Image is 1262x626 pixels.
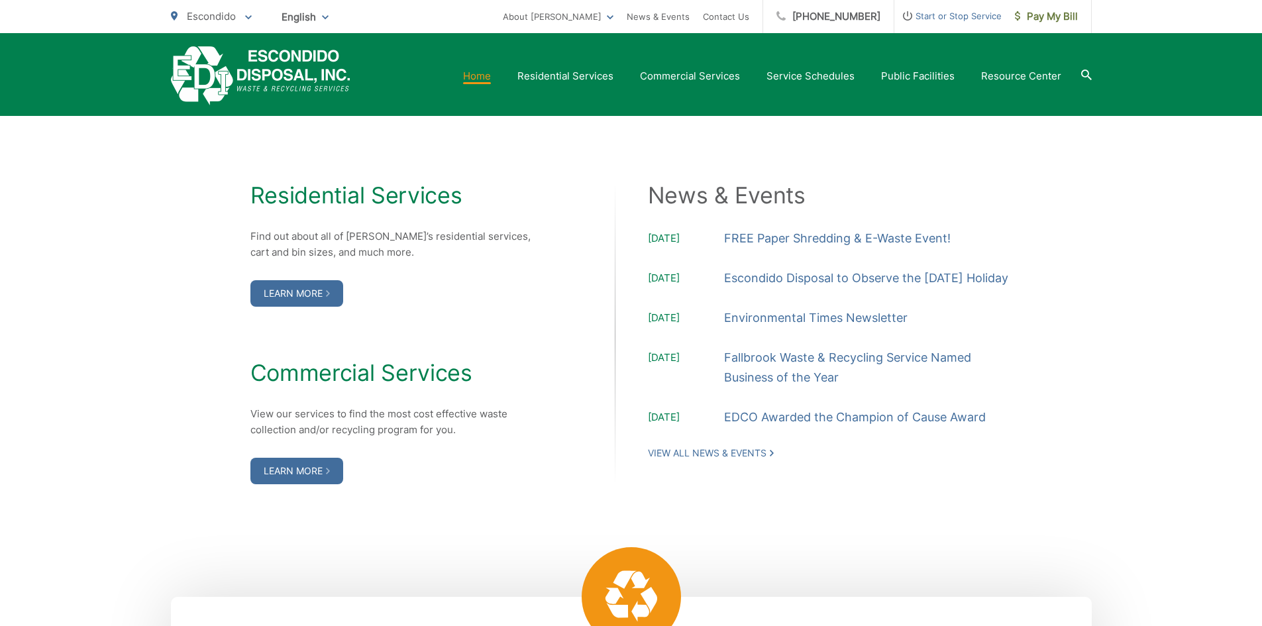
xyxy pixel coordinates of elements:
h2: Residential Services [250,182,535,209]
span: Escondido [187,10,236,23]
a: Residential Services [517,68,613,84]
p: Find out about all of [PERSON_NAME]’s residential services, cart and bin sizes, and much more. [250,229,535,260]
a: Home [463,68,491,84]
a: Commercial Services [640,68,740,84]
span: Pay My Bill [1015,9,1078,25]
a: Learn More [250,458,343,484]
a: View All News & Events [648,447,774,459]
a: Service Schedules [766,68,855,84]
span: [DATE] [648,270,724,288]
span: [DATE] [648,409,724,427]
a: News & Events [627,9,690,25]
a: Learn More [250,280,343,307]
span: [DATE] [648,310,724,328]
a: Contact Us [703,9,749,25]
span: [DATE] [648,231,724,248]
span: [DATE] [648,350,724,388]
a: EDCD logo. Return to the homepage. [171,46,350,105]
h2: Commercial Services [250,360,535,386]
span: English [272,5,339,28]
a: Escondido Disposal to Observe the [DATE] Holiday [724,268,1008,288]
a: Public Facilities [881,68,955,84]
a: Resource Center [981,68,1061,84]
h2: News & Events [648,182,1012,209]
a: Fallbrook Waste & Recycling Service Named Business of the Year [724,348,1012,388]
p: View our services to find the most cost effective waste collection and/or recycling program for you. [250,406,535,438]
a: About [PERSON_NAME] [503,9,613,25]
a: FREE Paper Shredding & E-Waste Event! [724,229,951,248]
a: EDCO Awarded the Champion of Cause Award [724,407,986,427]
a: Environmental Times Newsletter [724,308,908,328]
